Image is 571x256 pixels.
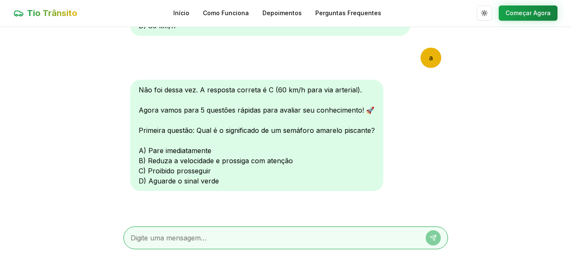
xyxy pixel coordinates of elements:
a: Como Funciona [203,9,249,17]
a: Depoimentos [262,9,302,17]
a: Tio Trânsito [14,7,77,19]
a: Início [173,9,189,17]
a: Perguntas Frequentes [315,9,381,17]
div: Não foi dessa vez. A resposta correta é C (60 km/h para via arterial). Agora vamos para 5 questõe... [130,80,383,191]
button: Começar Agora [499,5,557,21]
span: Tio Trânsito [27,7,77,19]
div: a [421,48,441,68]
